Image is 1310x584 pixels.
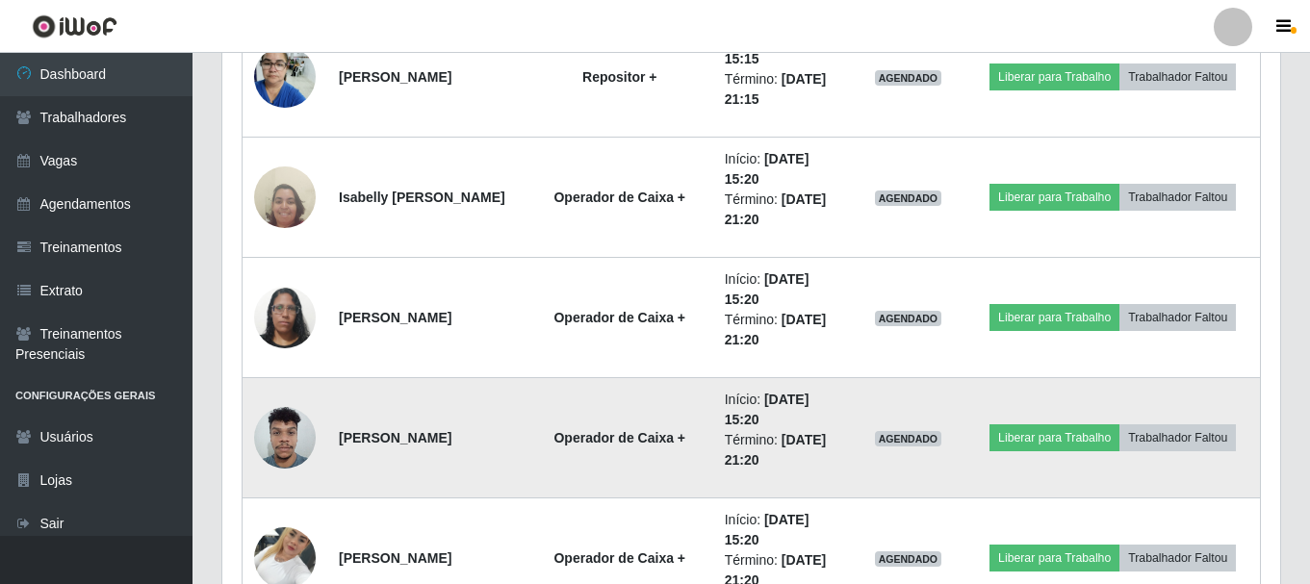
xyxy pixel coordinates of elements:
[725,390,839,430] li: Início:
[553,190,685,205] strong: Operador de Caixa +
[989,424,1119,451] button: Liberar para Trabalho
[725,430,839,470] li: Término:
[553,310,685,325] strong: Operador de Caixa +
[1119,545,1236,571] button: Trabalhador Faltou
[339,190,505,205] strong: Isabelly [PERSON_NAME]
[1119,304,1236,331] button: Trabalhador Faltou
[875,431,942,446] span: AGENDADO
[725,310,839,350] li: Término:
[989,304,1119,331] button: Liberar para Trabalho
[875,551,942,567] span: AGENDADO
[32,14,117,38] img: CoreUI Logo
[339,69,451,85] strong: [PERSON_NAME]
[1119,184,1236,211] button: Trabalhador Faltou
[725,271,809,307] time: [DATE] 15:20
[875,190,942,206] span: AGENDADO
[339,550,451,566] strong: [PERSON_NAME]
[339,430,451,445] strong: [PERSON_NAME]
[725,512,809,547] time: [DATE] 15:20
[582,69,656,85] strong: Repositor +
[725,392,809,427] time: [DATE] 15:20
[553,430,685,445] strong: Operador de Caixa +
[725,149,839,190] li: Início:
[553,550,685,566] strong: Operador de Caixa +
[989,184,1119,211] button: Liberar para Trabalho
[254,396,316,478] img: 1751861377201.jpeg
[254,276,316,358] img: 1743014740776.jpeg
[725,510,839,550] li: Início:
[725,190,839,230] li: Término:
[1119,63,1236,90] button: Trabalhador Faltou
[725,69,839,110] li: Término:
[725,151,809,187] time: [DATE] 15:20
[875,311,942,326] span: AGENDADO
[989,63,1119,90] button: Liberar para Trabalho
[254,36,316,117] img: 1747872816580.jpeg
[339,310,451,325] strong: [PERSON_NAME]
[875,70,942,86] span: AGENDADO
[989,545,1119,571] button: Liberar para Trabalho
[1119,424,1236,451] button: Trabalhador Faltou
[254,156,316,239] img: 1738454546476.jpeg
[725,269,839,310] li: Início:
